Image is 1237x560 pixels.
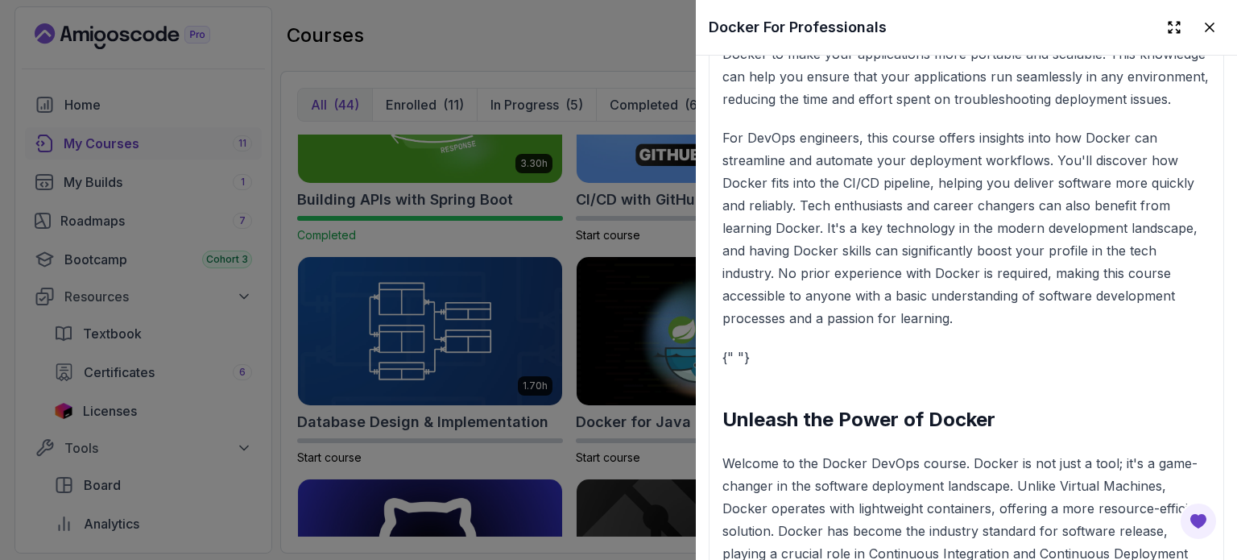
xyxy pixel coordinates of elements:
p: {" "} [722,346,1210,368]
h2: Unleash the Power of Docker [722,407,1210,433]
button: Open Feedback Button [1179,502,1218,541]
button: Expand drawer [1160,13,1189,42]
p: For DevOps engineers, this course offers insights into how Docker can streamline and automate you... [722,127,1210,330]
h2: Docker For Professionals [709,16,887,39]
